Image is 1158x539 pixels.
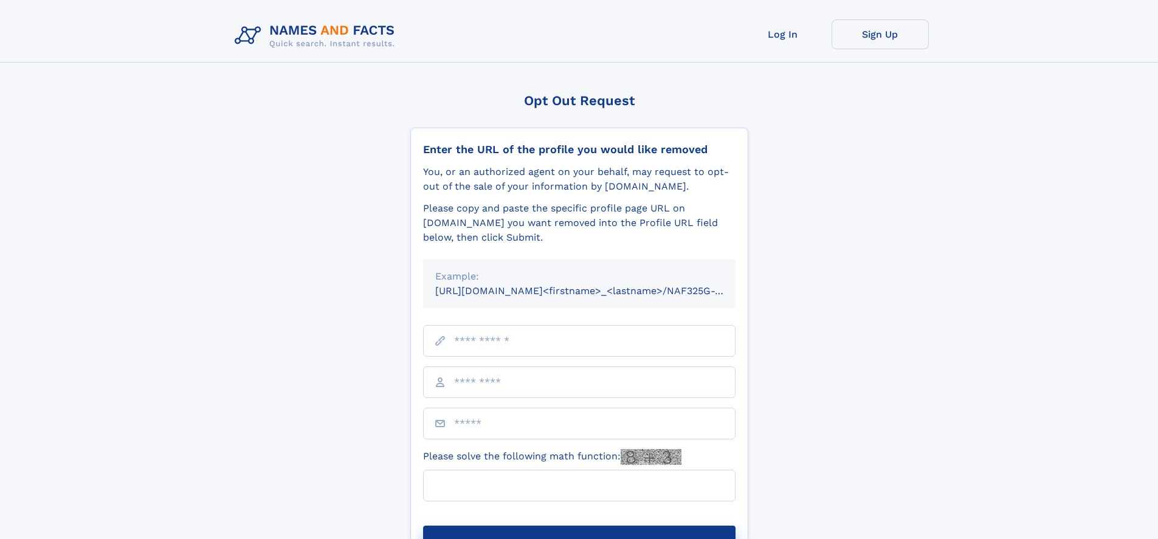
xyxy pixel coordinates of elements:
[423,201,736,245] div: Please copy and paste the specific profile page URL on [DOMAIN_NAME] you want removed into the Pr...
[230,19,405,52] img: Logo Names and Facts
[435,285,759,297] small: [URL][DOMAIN_NAME]<firstname>_<lastname>/NAF325G-xxxxxxxx
[423,165,736,194] div: You, or an authorized agent on your behalf, may request to opt-out of the sale of your informatio...
[410,93,748,108] div: Opt Out Request
[832,19,929,49] a: Sign Up
[734,19,832,49] a: Log In
[423,143,736,156] div: Enter the URL of the profile you would like removed
[423,449,681,465] label: Please solve the following math function:
[435,269,723,284] div: Example:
